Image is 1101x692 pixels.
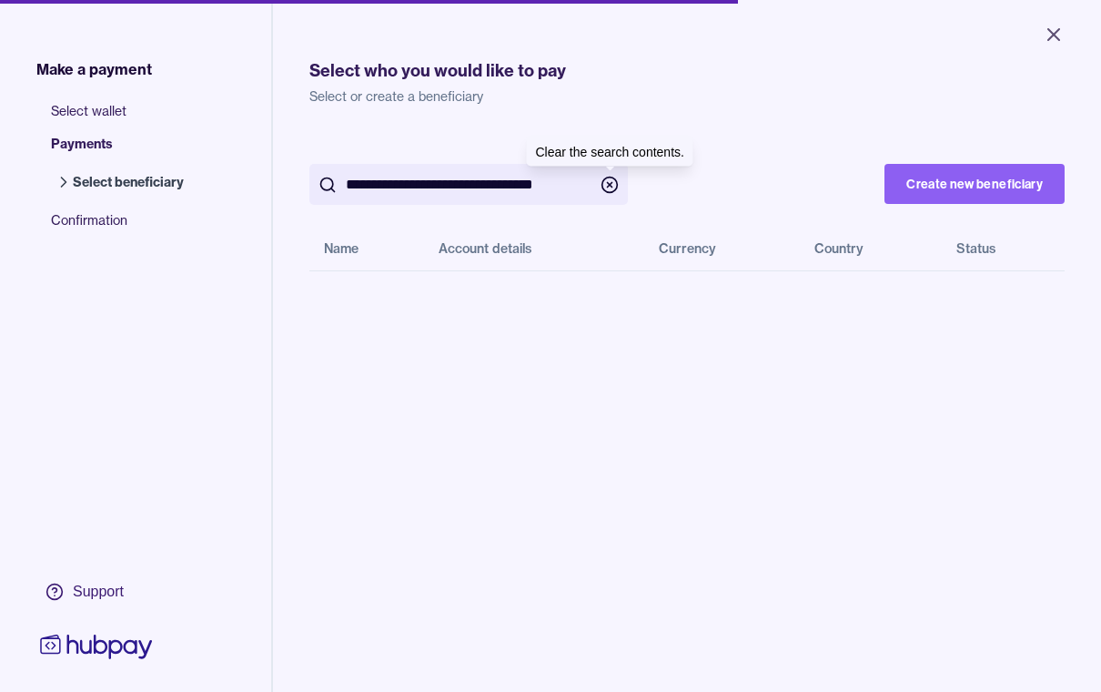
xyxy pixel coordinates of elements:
span: Make a payment [36,58,152,80]
p: Clear the search contents. [536,145,684,159]
span: Select wallet [51,102,202,135]
a: Support [36,573,157,611]
button: Close [1021,15,1086,55]
th: Name [309,227,424,270]
p: Select or create a beneficiary [309,87,1065,106]
button: Create new beneficiary [884,164,1065,204]
th: Currency [644,227,800,270]
th: Account details [424,227,644,270]
span: Confirmation [51,211,202,244]
div: Support [73,582,124,602]
input: search [346,164,591,205]
h1: Select who you would like to pay [309,58,1065,84]
span: Select beneficiary [73,173,184,191]
th: Status [942,227,1065,270]
span: Payments [51,135,202,168]
th: Country [800,227,941,270]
